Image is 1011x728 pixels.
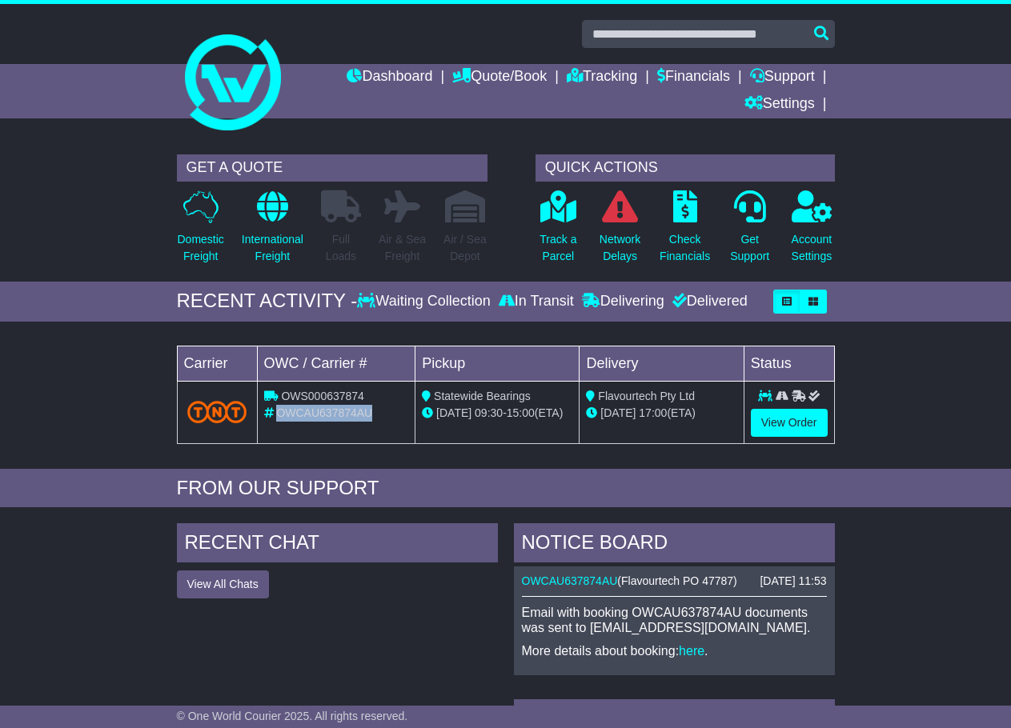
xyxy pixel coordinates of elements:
[522,574,618,587] a: OWCAU637874AU
[578,293,668,310] div: Delivering
[347,64,432,91] a: Dashboard
[522,605,827,635] p: Email with booking OWCAU637874AU documents was sent to [EMAIL_ADDRESS][DOMAIN_NAME].
[177,477,835,500] div: FROM OUR SUPPORT
[539,190,577,274] a: Track aParcel
[540,231,576,265] p: Track a Parcel
[586,405,736,422] div: (ETA)
[660,231,710,265] p: Check Financials
[600,406,636,419] span: [DATE]
[475,406,503,419] span: 09:30
[791,190,833,274] a: AccountSettings
[514,523,835,566] div: NOTICE BOARD
[730,231,769,265] p: Get Support
[276,406,372,419] span: OWCAU637874AU
[751,409,828,437] a: View Order
[177,710,408,722] span: © One World Courier 2025. All rights reserved.
[744,91,815,118] a: Settings
[178,231,224,265] p: Domestic Freight
[522,574,827,588] div: ( )
[434,390,531,402] span: Statewide Bearings
[744,346,834,381] td: Status
[177,154,487,182] div: GET A QUOTE
[177,346,257,381] td: Carrier
[580,346,744,381] td: Delivery
[495,293,578,310] div: In Transit
[241,190,304,274] a: InternationalFreight
[729,190,770,274] a: GetSupport
[536,154,835,182] div: QUICK ACTIONS
[452,64,547,91] a: Quote/Book
[659,190,711,274] a: CheckFinancials
[177,190,225,274] a: DomesticFreight
[422,405,572,422] div: - (ETA)
[242,231,303,265] p: International Freight
[750,64,815,91] a: Support
[679,644,704,658] a: here
[177,570,269,598] button: View All Chats
[599,190,641,274] a: NetworkDelays
[639,406,667,419] span: 17:00
[177,523,498,566] div: RECENT CHAT
[507,406,535,419] span: 15:00
[668,293,748,310] div: Delivered
[281,390,364,402] span: OWS000637874
[443,231,487,265] p: Air / Sea Depot
[415,346,580,381] td: Pickup
[598,390,695,402] span: Flavourtech Pty Ltd
[321,231,361,265] p: Full Loads
[600,231,640,265] p: Network Delays
[357,293,494,310] div: Waiting Collection
[379,231,426,265] p: Air & Sea Freight
[177,290,358,313] div: RECENT ACTIVITY -
[792,231,832,265] p: Account Settings
[657,64,730,91] a: Financials
[257,346,415,381] td: OWC / Carrier #
[522,643,827,658] p: More details about booking: .
[621,574,733,587] span: Flavourtech PO 47787
[760,574,826,588] div: [DATE] 11:53
[436,406,471,419] span: [DATE]
[187,401,247,422] img: TNT_Domestic.png
[567,64,637,91] a: Tracking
